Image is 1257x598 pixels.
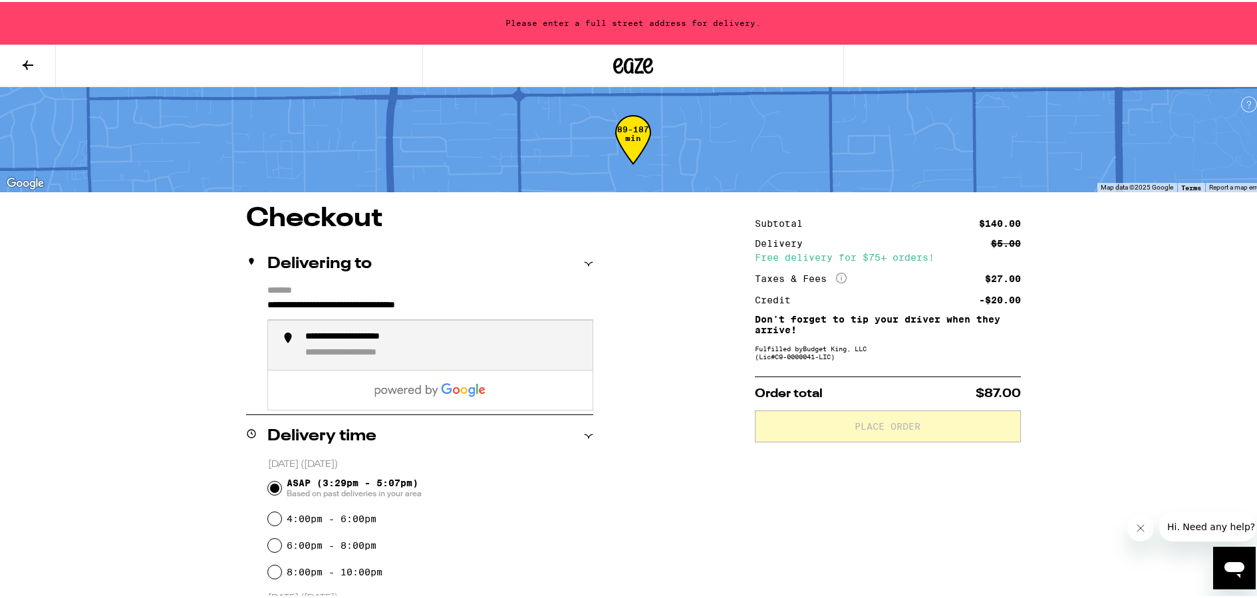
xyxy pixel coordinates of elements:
[755,237,812,246] div: Delivery
[1159,510,1256,539] iframe: Message from company
[287,538,376,549] label: 6:00pm - 8:00pm
[755,217,812,226] div: Subtotal
[755,408,1021,440] button: Place Order
[267,426,376,442] h2: Delivery time
[1213,545,1256,587] iframe: Button to launch messaging window
[287,476,422,497] span: ASAP (3:29pm - 5:07pm)
[1181,182,1201,190] a: Terms
[755,343,1021,359] div: Fulfilled by Budget King, LLC (Lic# C9-0000041-LIC )
[991,237,1021,246] div: $5.00
[3,173,47,190] img: Google
[267,254,372,270] h2: Delivering to
[976,386,1021,398] span: $87.00
[979,293,1021,303] div: -$20.00
[1127,513,1154,539] iframe: Close message
[985,272,1021,281] div: $27.00
[246,204,593,230] h1: Checkout
[755,312,1021,333] p: Don't forget to tip your driver when they arrive!
[1101,182,1173,189] span: Map data ©2025 Google
[979,217,1021,226] div: $140.00
[755,386,823,398] span: Order total
[755,293,800,303] div: Credit
[268,456,593,469] p: [DATE] ([DATE])
[287,512,376,522] label: 4:00pm - 6:00pm
[755,251,1021,260] div: Free delivery for $75+ orders!
[615,123,651,173] div: 89-187 min
[3,173,47,190] a: Open this area in Google Maps (opens a new window)
[287,486,422,497] span: Based on past deliveries in your area
[287,565,382,575] label: 8:00pm - 10:00pm
[755,271,847,283] div: Taxes & Fees
[855,420,920,429] span: Place Order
